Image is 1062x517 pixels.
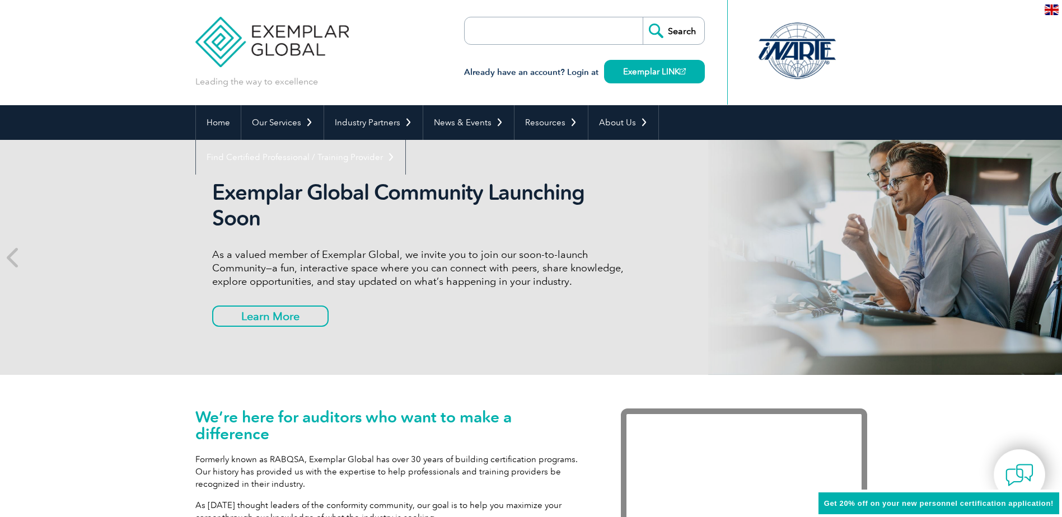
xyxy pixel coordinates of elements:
[680,68,686,74] img: open_square.png
[195,76,318,88] p: Leading the way to excellence
[588,105,658,140] a: About Us
[423,105,514,140] a: News & Events
[195,453,587,490] p: Formerly known as RABQSA, Exemplar Global has over 30 years of building certification programs. O...
[324,105,423,140] a: Industry Partners
[196,105,241,140] a: Home
[1005,461,1033,489] img: contact-chat.png
[824,499,1054,507] span: Get 20% off on your new personnel certification application!
[212,248,632,288] p: As a valued member of Exemplar Global, we invite you to join our soon-to-launch Community—a fun, ...
[212,180,632,231] h2: Exemplar Global Community Launching Soon
[464,65,705,79] h3: Already have an account? Login at
[196,140,405,175] a: Find Certified Professional / Training Provider
[1045,4,1059,15] img: en
[643,17,704,44] input: Search
[212,305,329,327] a: Learn More
[514,105,588,140] a: Resources
[195,408,587,442] h1: We’re here for auditors who want to make a difference
[241,105,324,140] a: Our Services
[604,60,705,83] a: Exemplar LINK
